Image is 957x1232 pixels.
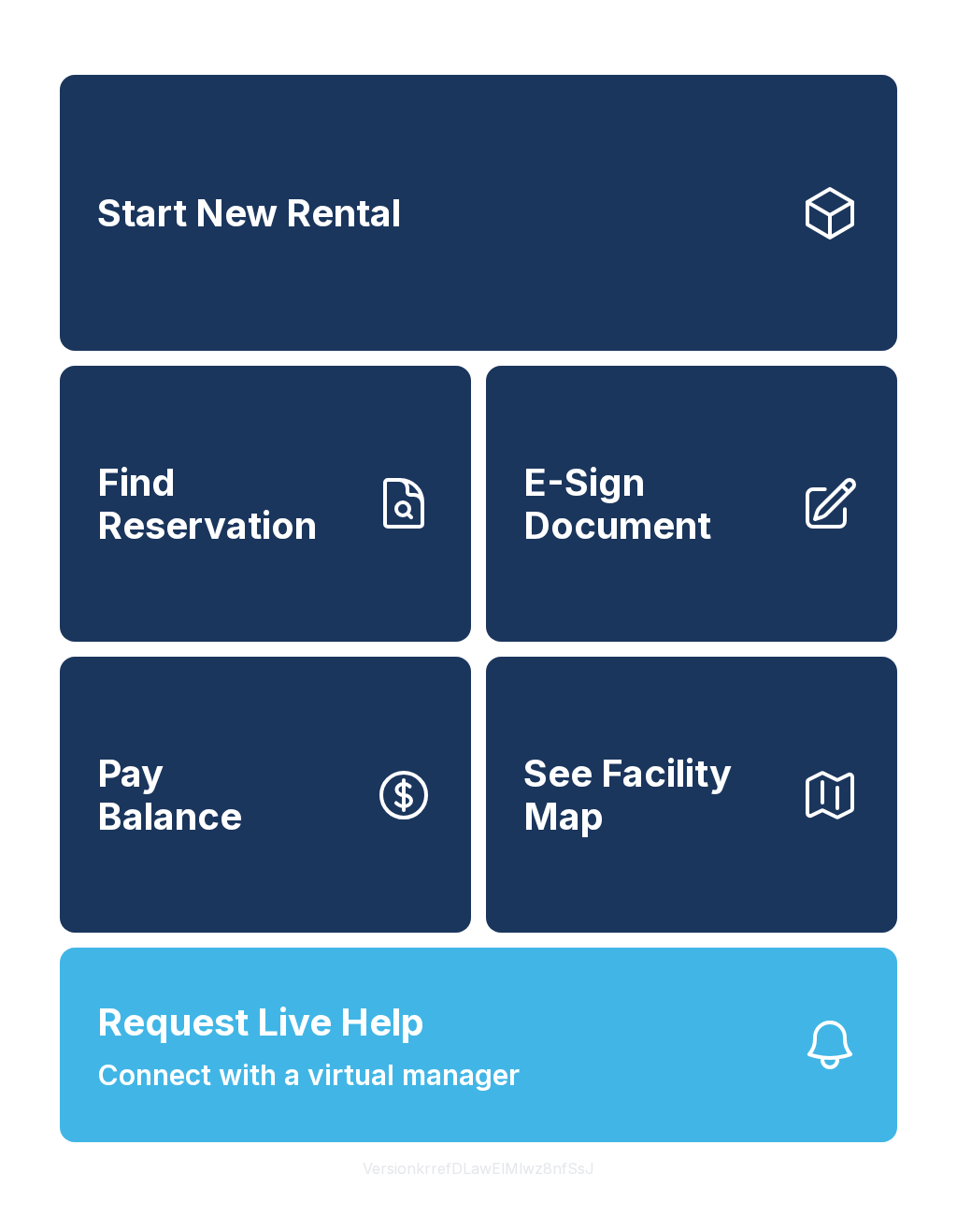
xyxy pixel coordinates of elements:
[486,657,897,933] button: See Facility Map
[97,192,401,235] span: Start New Rental
[97,994,424,1051] span: Request Live Help
[97,1054,520,1096] span: Connect with a virtual manager
[60,948,897,1142] button: Request Live HelpConnect with a virtual manager
[97,752,242,837] span: Pay Balance
[486,366,897,642] a: E-Sign Document
[523,461,785,546] span: E-Sign Document
[97,461,359,546] span: Find Reservation
[523,752,785,837] span: See Facility Map
[60,75,897,351] a: Start New Rental
[348,1142,609,1195] button: VersionkrrefDLawElMlwz8nfSsJ
[60,657,471,933] button: PayBalance
[60,366,471,642] a: Find Reservation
